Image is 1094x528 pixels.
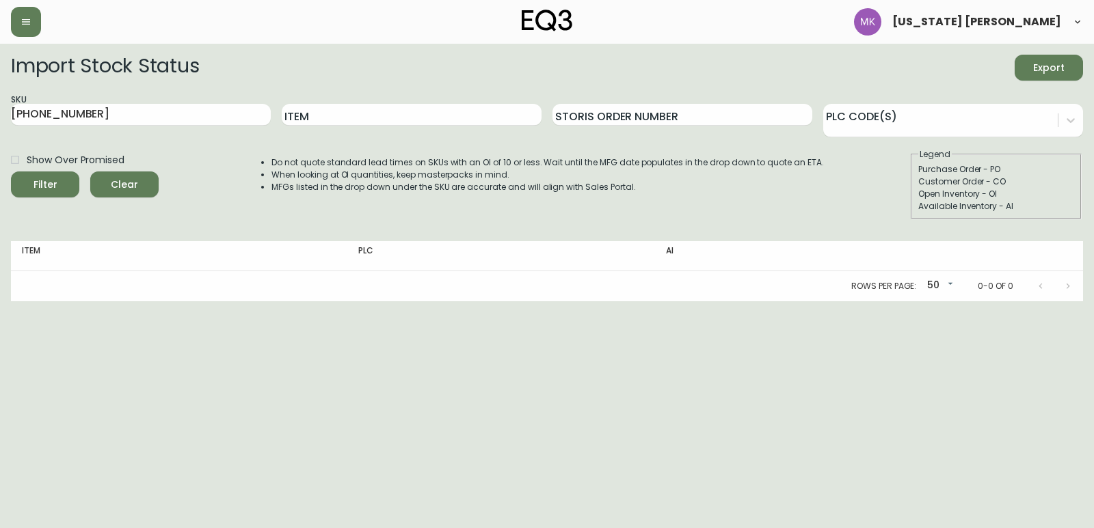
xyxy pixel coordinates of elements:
[90,171,159,197] button: Clear
[918,163,1074,176] div: Purchase Order - PO
[34,176,57,193] div: Filter
[918,148,952,161] legend: Legend
[11,241,347,271] th: Item
[978,280,1013,292] p: 0-0 of 0
[347,241,655,271] th: PLC
[918,176,1074,188] div: Customer Order - CO
[271,169,824,181] li: When looking at OI quantities, keep masterpacks in mind.
[655,241,900,271] th: AI
[522,10,572,31] img: logo
[1026,59,1072,77] span: Export
[271,181,824,193] li: MFGs listed in the drop down under the SKU are accurate and will align with Sales Portal.
[918,188,1074,200] div: Open Inventory - OI
[854,8,881,36] img: ea5e0531d3ed94391639a5d1768dbd68
[918,200,1074,212] div: Available Inventory - AI
[851,280,916,292] p: Rows per page:
[11,55,199,81] h2: Import Stock Status
[101,176,148,193] span: Clear
[27,153,124,167] span: Show Over Promised
[11,171,79,197] button: Filter
[1015,55,1083,81] button: Export
[892,16,1061,27] span: [US_STATE] [PERSON_NAME]
[922,275,956,297] div: 50
[271,156,824,169] li: Do not quote standard lead times on SKUs with an OI of 10 or less. Wait until the MFG date popula...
